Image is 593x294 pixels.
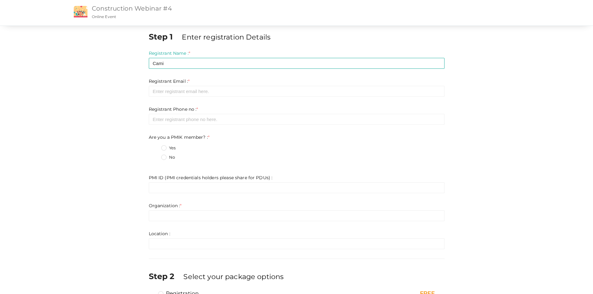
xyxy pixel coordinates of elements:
a: Construction Webinar #4 [92,5,172,12]
label: Yes [161,145,176,151]
label: Select your package options [183,272,284,282]
label: Registrant Phone no : [149,106,198,112]
label: Location : [149,231,170,237]
label: No [161,154,175,161]
input: Enter registrant phone no here. [149,114,445,125]
label: Are you a PMIK member? : [149,134,210,140]
p: Online Event [92,14,388,19]
label: Step 1 [149,31,181,42]
input: Enter registrant email here. [149,86,445,97]
label: PMI ID (PMI credentials holders please share for PDUs) : [149,175,273,181]
img: event2.png [74,6,87,17]
input: Enter registrant name here. [149,58,445,69]
label: Step 2 [149,271,182,282]
label: Enter registration Details [182,32,271,42]
label: Registrant Email : [149,78,190,84]
label: Organization : [149,203,182,209]
label: Registrant Name : [149,50,191,56]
